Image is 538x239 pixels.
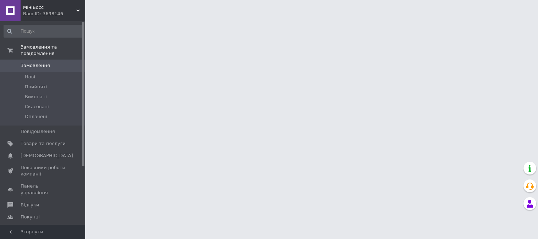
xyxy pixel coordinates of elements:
input: Пошук [4,25,84,38]
span: Скасовані [25,104,49,110]
span: Оплачені [25,113,47,120]
span: Повідомлення [21,128,55,135]
span: Покупці [21,214,40,220]
span: Замовлення та повідомлення [21,44,85,57]
span: Прийняті [25,84,47,90]
span: Замовлення [21,62,50,69]
span: Показники роботи компанії [21,165,66,177]
span: МініБосс [23,4,76,11]
span: [DEMOGRAPHIC_DATA] [21,152,73,159]
div: Ваш ID: 3698146 [23,11,85,17]
span: Нові [25,74,35,80]
span: Відгуки [21,202,39,208]
span: Виконані [25,94,47,100]
span: Товари та послуги [21,140,66,147]
span: Панель управління [21,183,66,196]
